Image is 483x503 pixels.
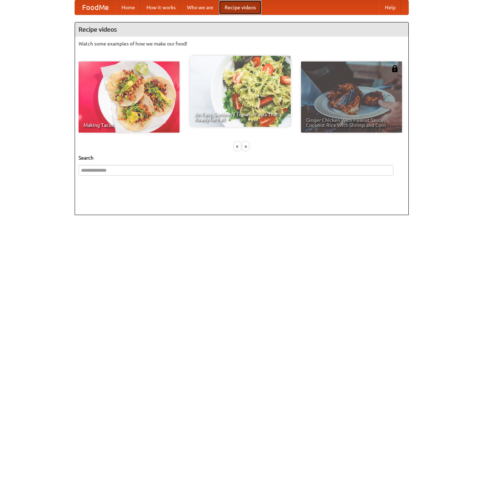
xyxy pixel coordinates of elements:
img: 483408.png [391,65,398,72]
a: Who we are [181,0,219,15]
p: Watch some examples of how we make our food! [79,40,405,47]
a: Making Tacos [79,61,179,133]
h5: Search [79,154,405,161]
h4: Recipe videos [75,22,408,37]
span: An Easy, Summery Tomato Pasta That's Ready for Fall [195,112,286,122]
a: Help [379,0,401,15]
a: Recipe videos [219,0,262,15]
span: Making Tacos [84,123,175,128]
a: An Easy, Summery Tomato Pasta That's Ready for Fall [190,56,291,127]
div: « [234,142,241,151]
a: Home [116,0,141,15]
div: » [242,142,249,151]
a: How it works [141,0,181,15]
a: FoodMe [75,0,116,15]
